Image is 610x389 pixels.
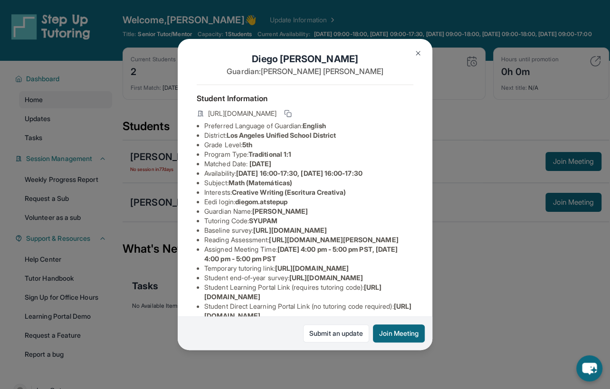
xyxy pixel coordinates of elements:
span: diegom.atstepup [235,198,287,206]
a: Submit an update [303,324,369,342]
button: chat-button [576,355,602,381]
li: Guardian Name : [204,207,413,216]
span: [PERSON_NAME] [252,207,308,215]
span: SYUPAM [249,217,277,225]
span: English [303,122,326,130]
span: [DATE] [249,160,271,168]
li: Subject : [204,178,413,188]
li: District: [204,131,413,140]
span: [URL][DOMAIN_NAME][PERSON_NAME] [269,236,398,244]
button: Join Meeting [373,324,425,342]
li: Student Direct Learning Portal Link (no tutoring code required) : [204,302,413,321]
span: [DATE] 4:00 pm - 5:00 pm PST, [DATE] 4:00 pm - 5:00 pm PST [204,245,398,263]
span: [URL][DOMAIN_NAME] [275,264,349,272]
span: [URL][DOMAIN_NAME] [253,226,327,234]
li: Baseline survey : [204,226,413,235]
span: Creative Writing (Escritura Creativa) [232,188,346,196]
li: Matched Date: [204,159,413,169]
li: Eedi login : [204,197,413,207]
span: Math (Matemáticas) [229,179,292,187]
li: Interests : [204,188,413,197]
h4: Student Information [197,93,413,104]
li: Assigned Meeting Time : [204,245,413,264]
li: Preferred Language of Guardian: [204,121,413,131]
button: Copy link [282,108,294,119]
h1: Diego [PERSON_NAME] [197,52,413,66]
span: Los Angeles Unified School District [227,131,336,139]
li: Program Type: [204,150,413,159]
span: [URL][DOMAIN_NAME] [208,109,276,118]
li: Student Learning Portal Link (requires tutoring code) : [204,283,413,302]
img: Close Icon [414,49,422,57]
p: Guardian: [PERSON_NAME] [PERSON_NAME] [197,66,413,77]
li: Grade Level: [204,140,413,150]
span: 5th [242,141,252,149]
span: Traditional 1:1 [248,150,291,158]
li: Student end-of-year survey : [204,273,413,283]
li: Temporary tutoring link : [204,264,413,273]
span: [DATE] 16:00-17:30, [DATE] 16:00-17:30 [236,169,362,177]
li: Availability: [204,169,413,178]
span: [URL][DOMAIN_NAME] [289,274,363,282]
li: Reading Assessment : [204,235,413,245]
li: Tutoring Code : [204,216,413,226]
